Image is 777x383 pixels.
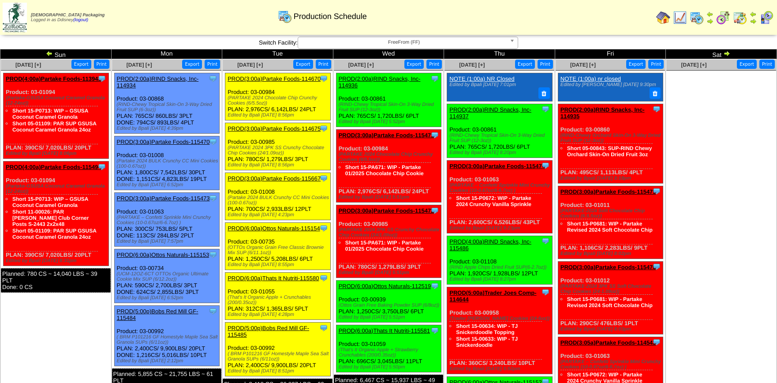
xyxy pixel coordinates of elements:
a: [DATE] [+] [15,62,41,68]
div: Product: 03-00984 PLAN: 2,976CS / 6,142LBS / 24PLT [225,73,331,120]
a: PROD(5:00p)Bobs Red Mill GF-115484 [117,308,198,321]
a: PROD(6:00a)Thats It Nutriti-115580 [228,275,319,282]
button: Export [71,60,91,69]
img: arrowright.gif [723,50,730,57]
button: Print [205,60,220,69]
a: Short 15-P0713: WIP – GSUSA Coconut Caramel Granola [12,108,88,120]
a: PROD(2:00a)RIND Snacks, Inc-114936 [339,75,421,89]
td: Sun [0,49,112,59]
div: Product: 03-01008 PLAN: 1,800CS / 7,542LBS / 30PLT DONE: 1,151CS / 4,823LBS / 19PLT [114,136,220,190]
img: Tooltip [541,105,550,113]
a: Short 15-P0672: WIP - Partake 2024 Crunchy Vanilla Sprinkle [456,195,531,207]
div: Product: 03-00861 PLAN: 765CS / 1,720LBS / 6PLT [336,73,441,127]
span: Logged in as Ddisney [31,13,105,23]
div: (PARTAKE 2024 3PK SS Crunchy Chocolate Chip Cookies (24/1.09oz)) [228,145,330,156]
a: PROD(4:00a)Partake Foods-113943 [6,75,101,82]
img: Tooltip [541,161,550,170]
img: Tooltip [430,282,439,290]
div: Edited by Bpali [DATE] 8:31pm [6,258,108,263]
div: (PARTAKE 2024 Chocolate Chip Crunchy Cookies (6/5.5oz)) [339,152,441,162]
img: Tooltip [209,194,217,203]
div: Edited by Bpali [DATE] 8:03pm [560,327,663,332]
div: Edited by Bpali [DATE] 6:52pm [117,182,220,188]
img: calendarinout.gif [733,11,747,25]
button: Export [626,60,646,69]
div: Edited by Bpali [DATE] 5:52pm [449,366,552,372]
div: (That's It Organic Apple + Crunchables (200/0.35oz)) [228,295,330,305]
img: calendarprod.gif [278,9,292,23]
div: Product: 03-00984 PLAN: 2,976CS / 6,142LBS / 24PLT [336,130,441,203]
div: Product: 03-01063 PLAN: 2,600CS / 6,526LBS / 43PLT [447,160,553,233]
div: Edited by Bpali [DATE] 8:27pm [449,277,552,282]
a: Short 11-00026: PAR [PERSON_NAME] Club Corner Posts S-2443 2x2x48 [12,209,89,227]
div: (PARTAKE-2024 Soft Chocolate Chip Cookies (6-5.5oz)) [560,208,663,219]
img: Tooltip [209,137,217,146]
td: Sat [666,49,777,59]
div: (RIND-Chewy Tropical Skin-On 3-Way Dried Fruit SUP (12-3oz)) [339,102,441,113]
img: line_graph.gif [673,11,687,25]
div: Product: 03-00860 PLAN: 495CS / 1,113LBS / 4PLT [558,104,663,183]
div: Edited by Bpali [DATE] 8:18pm [560,176,663,181]
a: Short 05-01109: PAR SUP GSUSA Coconut Caramel Granola 24oz [12,120,97,133]
div: Product: 03-00861 PLAN: 765CS / 1,720LBS / 6PLT [447,104,553,158]
a: (logout) [73,18,88,23]
img: zoroco-logo-small.webp [3,3,27,32]
div: (Partake 2024 BULK Crunchy CC Mini Cookies (100-0.67oz)) [117,158,220,169]
div: Edited by Bpali [DATE] 6:52pm [117,295,220,300]
img: arrowright.gif [750,18,757,25]
a: PROD(4:00a)RIND Snacks, Inc-115486 [449,238,531,252]
span: Production Schedule [294,12,367,21]
div: (PARTAKE – Confetti Sprinkle Mini Crunchy Cookies (10-0.67oz/6-6.7oz) ) [117,215,220,225]
img: Tooltip [209,307,217,315]
img: Tooltip [430,74,439,83]
img: calendarcustomer.gif [759,11,773,25]
a: PROD(2:00a)RIND Snacks, Inc-114935 [560,106,645,120]
div: Edited by Bpali [DATE] 5:51pm [339,270,441,275]
a: PROD(3:00a)Partake Foods-115475 [560,188,656,195]
img: Tooltip [652,262,661,271]
img: Tooltip [319,124,328,133]
a: PROD(5:00p)Bobs Red Mill GF-115485 [228,325,309,338]
div: Product: 03-00939 PLAN: 1,250CS / 3,750LBS / 6PLT [336,281,441,323]
a: PROD(3:00a)Partake Foods-115474 [449,163,545,169]
div: (UCM-12OZ-6CT OTTOs Organic Ultimate Cookie Mix SUP (6/12.2oz)) [117,271,220,282]
img: Tooltip [541,237,550,245]
div: Edited by [PERSON_NAME] [DATE] 9:30pm [560,82,659,87]
div: (Ottos Grain Free Baking Powder SUP (6/8oz)) [339,303,441,308]
button: Print [759,60,775,69]
span: FreeFrom (FF) [302,37,506,48]
div: ( BRM P101216 GF Homestyle Maple Sea Salt Granola SUPs (6/11oz)) [117,334,220,345]
span: [DEMOGRAPHIC_DATA] Packaging [31,13,105,18]
div: (RIND-Chewy Tropical Skin-On 3-Way Dried Fruit SUP (12-3oz)) [449,133,552,143]
img: Tooltip [209,250,217,259]
span: [DATE] [+] [127,62,152,68]
img: Tooltip [430,131,439,139]
a: PROD(3:00a)Partake Foods-114670 [228,75,321,82]
a: PROD(3:00a)Partake Foods-115470 [117,139,210,145]
div: (PARTAKE 2024 Chocolate Chip Crunchy Cookies (6/5.5oz)) [228,95,330,106]
a: PROD(3:00a)Partake Foods-115471 [339,132,434,139]
div: Edited by Bpali [DATE] 4:39pm [117,126,220,131]
a: PROD(6:00a)Thats It Nutriti-115581 [339,327,430,334]
div: (PARTAKE – Confetti Sprinkle Mini Crunchy Cookies (10-0.67oz/6-6.7oz) ) [560,359,663,370]
a: PROD(6:00a)Ottos Naturals-115153 [117,252,209,258]
a: NOTE (1:00a) nr closed [560,75,621,82]
a: PROD(4:00a)Partake Foods-115494 [6,164,101,170]
div: Product: 03-00992 PLAN: 2,400CS / 9,900LBS / 20PLT DONE: 1,216CS / 5,016LBS / 10PLT [114,306,220,366]
div: Product: 03-01012 PLAN: 290CS / 476LBS / 1PLT [558,261,663,334]
button: Print [426,60,442,69]
button: Delete Note [650,87,661,99]
div: Product: 03-01008 PLAN: 700CS / 2,933LBS / 12PLT [225,173,331,220]
div: (PARTAKE – Confetti Sprinkle Mini Crunchy Cookies (10-0.67oz/6-6.7oz) ) [449,183,552,193]
img: Tooltip [652,187,661,195]
img: Tooltip [209,74,217,83]
div: (Trader [PERSON_NAME] Cookies (24-6oz)) [449,316,552,321]
a: PROD(2:00a)RIND Snacks, Inc-114934 [117,75,199,89]
a: PROD(3:00a)Partake Foods-115473 [117,195,210,202]
div: (Partake-GSUSA Coconut Caramel Granola (12-24oz)) [6,95,108,106]
button: Print [316,60,331,69]
span: [DATE] [+] [459,62,485,68]
a: [DATE] [+] [348,62,374,68]
img: arrowleft.gif [750,11,757,18]
a: PROD(6:00a)Ottos Naturals-112519 [339,283,431,289]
